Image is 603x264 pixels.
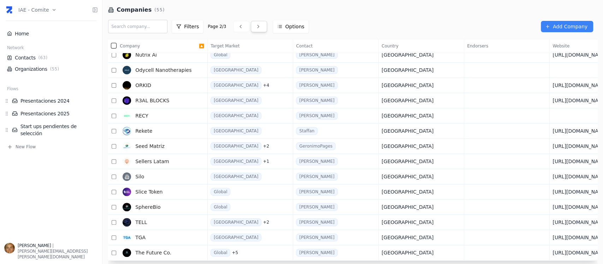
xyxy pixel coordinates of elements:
[382,43,461,49] span: Country
[382,67,438,74] div: [GEOGRAPHIC_DATA]
[154,7,165,13] span: ( 55 )
[7,65,95,73] a: Organizations(55)
[211,157,261,165] span: [GEOGRAPHIC_DATA]
[135,97,169,104] span: R3AL BLOCKS
[120,43,199,49] span: Company
[296,112,338,120] a: [PERSON_NAME]
[263,219,269,225] span: + 2
[296,173,338,180] a: [PERSON_NAME]
[184,23,199,30] span: Filters
[108,20,167,33] input: Search company...
[296,249,338,257] a: [PERSON_NAME]
[382,234,438,241] div: [GEOGRAPHIC_DATA]
[123,203,131,211] img: SphereBio photo
[120,124,199,138] a: Rekete photoRekete
[296,234,338,241] a: [PERSON_NAME]
[135,234,146,241] span: TGA
[296,66,338,74] a: [PERSON_NAME]
[120,215,199,229] a: TELL photoTELL
[120,200,199,214] a: SphereBio photoSphereBio
[382,112,438,119] div: [GEOGRAPHIC_DATA]
[382,158,438,165] div: [GEOGRAPHIC_DATA]
[4,144,98,150] button: New Flow
[296,203,338,211] a: [PERSON_NAME]
[12,110,98,117] a: Presentaciones 2025
[123,188,131,196] img: Slice Token photo
[135,82,151,89] span: ORKID
[232,250,238,256] span: + 5
[135,143,165,150] span: Seed Matriz
[7,54,95,61] a: Contacts(63)
[211,43,290,49] span: Target Market
[135,112,148,119] span: RECY
[382,249,438,256] div: [GEOGRAPHIC_DATA]
[120,43,207,49] div: 🔼
[296,51,338,59] a: [PERSON_NAME]
[541,21,593,32] a: Add Company
[123,218,131,226] img: TELL photo
[123,96,131,105] img: R3AL BLOCKS photo
[135,173,144,180] span: Silo
[135,127,152,134] span: Rekete
[296,142,336,150] a: GeronimoPages
[123,248,131,257] img: The Future Co. photo
[120,63,199,77] a: Odycell Nanotherapies photoOdycell Nanotherapies
[205,24,232,29] li: Page 2 / 3
[273,20,309,33] button: Options
[120,246,199,260] a: The Future Co. photoThe Future Co.
[120,109,199,123] a: RECY photoRECY
[108,6,353,14] div: Companies
[211,112,261,120] span: [GEOGRAPHIC_DATA]
[120,78,199,92] a: ORKID photoORKID
[18,2,57,18] button: IAE - Comite
[211,173,261,180] span: [GEOGRAPHIC_DATA]
[135,188,162,195] span: Slice Token
[4,97,98,104] div: Presentaciones 2024
[263,159,269,164] span: + 1
[37,55,49,61] span: ( 63 )
[18,243,51,248] span: [PERSON_NAME]
[382,127,438,134] div: [GEOGRAPHIC_DATA]
[211,203,230,211] span: Global
[120,154,199,168] a: Sellers Latam photoSellers Latam
[382,219,438,226] div: [GEOGRAPHIC_DATA]
[382,82,438,89] div: [GEOGRAPHIC_DATA]
[382,143,438,150] div: [GEOGRAPHIC_DATA]
[552,43,569,49] span: Website
[467,43,546,49] span: Endorsers
[12,97,98,104] a: Presentaciones 2024
[263,143,269,149] span: + 2
[18,243,98,248] div: |
[49,66,61,72] span: ( 55 )
[211,218,261,226] span: [GEOGRAPHIC_DATA]
[296,157,338,165] a: [PERSON_NAME]
[123,157,131,166] img: Sellers Latam photo
[211,127,261,135] span: [GEOGRAPHIC_DATA]
[211,142,261,150] span: [GEOGRAPHIC_DATA]
[211,234,261,241] span: [GEOGRAPHIC_DATA]
[7,30,95,37] a: Home
[135,249,171,256] span: The Future Co.
[135,67,191,74] span: Odycell Nanotherapies
[382,188,438,195] div: [GEOGRAPHIC_DATA]
[135,203,160,211] span: SphereBio
[211,66,261,74] span: [GEOGRAPHIC_DATA]
[120,139,199,153] a: Seed Matriz photoSeed Matriz
[7,86,18,92] span: Flows
[123,66,131,74] img: Odycell Nanotherapies photo
[263,82,269,88] span: + 4
[211,51,230,59] span: Global
[123,233,131,242] img: TGA photo
[382,51,438,58] div: [GEOGRAPHIC_DATA]
[553,23,587,30] span: Add Company
[123,142,131,150] img: Seed Matriz photo
[4,45,98,52] div: Network
[4,110,98,117] div: Presentaciones 2025
[120,48,199,62] a: Nutrix Ai photoNutrix Ai
[211,97,261,104] span: [GEOGRAPHIC_DATA]
[382,203,438,211] div: [GEOGRAPHIC_DATA]
[135,51,157,58] span: Nutrix Ai
[296,81,338,89] a: [PERSON_NAME]
[12,123,98,137] a: Start ups pendientes de selección
[296,218,338,226] a: [PERSON_NAME]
